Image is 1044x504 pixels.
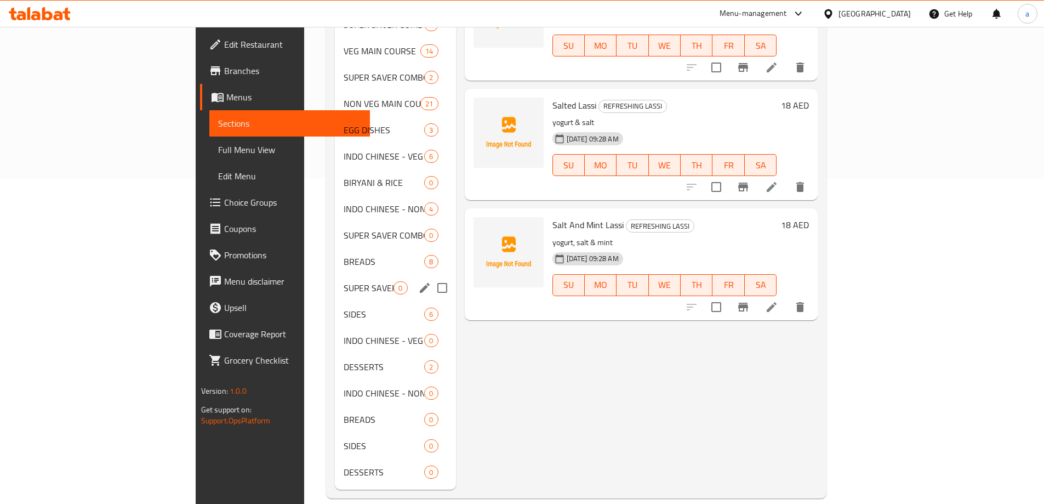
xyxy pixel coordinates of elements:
[201,384,228,398] span: Version:
[425,336,437,346] span: 0
[424,229,438,242] div: items
[621,38,644,54] span: TU
[344,97,420,110] span: NON VEG MAIN COURSE
[344,176,424,189] div: BIRYANI & RICE
[765,180,778,194] a: Edit menu item
[224,354,361,367] span: Grocery Checklist
[589,38,612,54] span: MO
[421,99,437,109] span: 21
[344,439,424,452] span: SIDES
[787,294,813,320] button: delete
[425,151,437,162] span: 6
[557,38,580,54] span: SU
[685,157,708,173] span: TH
[705,56,728,79] span: Select to update
[344,466,424,479] span: DESSERTS
[344,202,424,216] div: INDO CHINESE - NON VEG
[712,274,744,296] button: FR
[424,255,438,268] div: items
[394,283,407,293] span: 0
[344,255,424,268] div: BREADS
[344,123,424,137] span: EGG DISHES
[424,150,438,163] div: items
[473,217,544,287] img: Salt And Mint Lassi
[424,123,438,137] div: items
[200,84,370,110] a: Menus
[218,169,361,183] span: Edit Menu
[344,150,424,163] span: INDO CHINESE - VEG
[425,362,437,372] span: 2
[552,116,777,129] p: yogurt & salt
[681,35,712,56] button: TH
[201,403,252,417] span: Get support on:
[765,301,778,314] a: Edit menu item
[335,380,455,406] div: INDO CHINESE - NON VEG0
[552,274,585,296] button: SU
[209,163,370,189] a: Edit Menu
[417,280,433,296] button: edit
[344,71,424,84] div: SUPER SAVER COMBOS - NON-VEG
[626,219,694,233] div: REFRESHING LASSI
[552,154,585,176] button: SU
[745,35,777,56] button: SA
[224,327,361,341] span: Coverage Report
[425,230,437,241] span: 0
[717,157,740,173] span: FR
[649,154,681,176] button: WE
[749,157,772,173] span: SA
[745,154,777,176] button: SA
[712,154,744,176] button: FR
[552,236,777,250] p: yogurt, salt & mint
[621,277,644,293] span: TU
[589,277,612,293] span: MO
[425,388,437,399] span: 0
[838,8,911,20] div: [GEOGRAPHIC_DATA]
[230,384,247,398] span: 1.0.0
[335,38,455,64] div: VEG MAIN COURSE14
[425,309,437,320] span: 6
[335,459,455,485] div: DESSERTS0
[425,204,437,214] span: 4
[335,406,455,433] div: BREADS0
[218,117,361,130] span: Sections
[649,274,681,296] button: WE
[344,229,424,242] span: SUPER SAVER COMBOS - VEG
[424,308,438,321] div: items
[224,196,361,209] span: Choice Groups
[344,360,424,373] div: DESSERTS
[424,360,438,373] div: items
[200,295,370,321] a: Upsell
[344,308,424,321] span: SIDES
[1025,8,1029,20] span: a
[685,277,708,293] span: TH
[344,413,424,426] span: BREADS
[200,321,370,347] a: Coverage Report
[589,157,612,173] span: MO
[562,134,623,144] span: [DATE] 09:28 AM
[473,98,544,168] img: Salted Lassi
[730,174,756,200] button: Branch-specific-item
[617,274,648,296] button: TU
[424,176,438,189] div: items
[335,143,455,169] div: INDO CHINESE - VEG6
[424,71,438,84] div: items
[557,277,580,293] span: SU
[424,202,438,216] div: items
[200,58,370,84] a: Branches
[425,441,437,451] span: 0
[335,196,455,222] div: INDO CHINESE - NON VEG4
[344,387,424,400] span: INDO CHINESE - NON VEG
[730,54,756,81] button: Branch-specific-item
[344,281,393,295] span: SUPER SAVER COMBOS - NON-VEG
[705,175,728,199] span: Select to update
[335,222,455,248] div: SUPER SAVER COMBOS - VEG0
[681,274,712,296] button: TH
[649,35,681,56] button: WE
[653,277,676,293] span: WE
